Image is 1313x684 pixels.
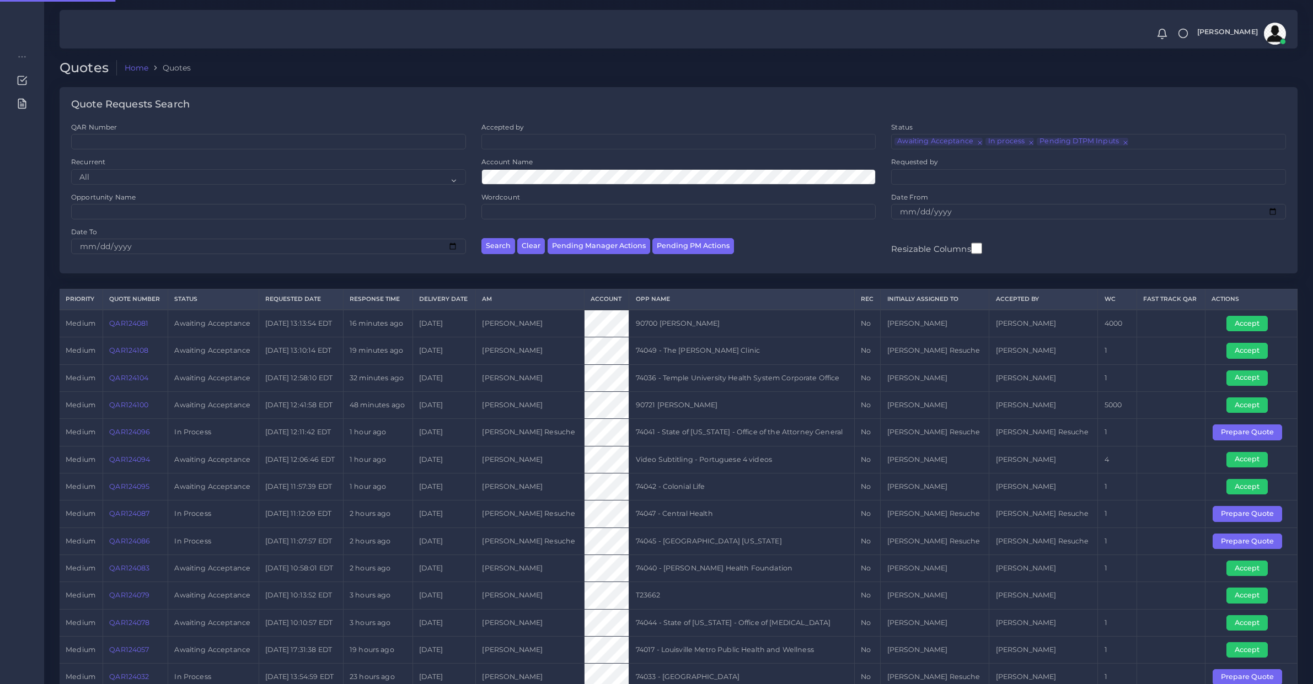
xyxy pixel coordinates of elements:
[1226,373,1276,381] a: Accept
[891,122,913,132] label: Status
[109,319,148,327] a: QAR124081
[66,455,95,464] span: medium
[894,138,983,146] li: Awaiting Acceptance
[1098,446,1137,473] td: 4
[343,419,412,446] td: 1 hour ago
[71,122,117,132] label: QAR Number
[548,238,650,254] button: Pending Manager Actions
[989,609,1098,636] td: [PERSON_NAME]
[109,537,150,545] a: QAR124086
[168,391,259,418] td: Awaiting Acceptance
[259,582,344,609] td: [DATE] 10:13:52 EDT
[343,500,412,527] td: 2 hours ago
[985,138,1034,146] li: In process
[1098,364,1137,391] td: 1
[629,289,854,310] th: Opp Name
[259,473,344,500] td: [DATE] 11:57:39 EDT
[109,374,148,382] a: QAR124104
[1226,615,1268,631] button: Accept
[1197,29,1258,36] span: [PERSON_NAME]
[629,337,854,364] td: 74049 - The [PERSON_NAME] Clinic
[1213,536,1290,545] a: Prepare Quote
[109,645,149,654] a: QAR124057
[1226,343,1268,358] button: Accept
[1213,428,1290,436] a: Prepare Quote
[476,637,585,664] td: [PERSON_NAME]
[71,227,97,236] label: Date To
[1226,455,1276,463] a: Accept
[1098,637,1137,664] td: 1
[476,446,585,473] td: [PERSON_NAME]
[476,419,585,446] td: [PERSON_NAME] Resuche
[881,289,989,310] th: Initially Assigned to
[989,337,1098,364] td: [PERSON_NAME]
[854,364,880,391] td: No
[259,364,344,391] td: [DATE] 12:58:10 EDT
[71,192,136,202] label: Opportunity Name
[168,337,259,364] td: Awaiting Acceptance
[66,537,95,545] span: medium
[854,609,880,636] td: No
[481,157,533,166] label: Account Name
[413,289,476,310] th: Delivery Date
[476,582,585,609] td: [PERSON_NAME]
[476,289,585,310] th: AM
[1226,618,1276,626] a: Accept
[66,672,95,681] span: medium
[481,192,520,202] label: Wordcount
[989,446,1098,473] td: [PERSON_NAME]
[881,554,989,581] td: [PERSON_NAME]
[881,582,989,609] td: [PERSON_NAME]
[629,637,854,664] td: 74017 - Louisville Metro Public Health and Wellness
[989,289,1098,310] th: Accepted by
[517,238,545,254] button: Clear
[66,401,95,409] span: medium
[148,62,191,73] li: Quotes
[1098,419,1137,446] td: 1
[66,645,95,654] span: medium
[71,99,190,111] h4: Quote Requests Search
[891,157,938,166] label: Requested by
[629,391,854,418] td: 90721 [PERSON_NAME]
[629,527,854,554] td: 74045 - [GEOGRAPHIC_DATA] [US_STATE]
[343,364,412,391] td: 32 minutes ago
[1098,337,1137,364] td: 1
[881,310,989,337] td: [PERSON_NAME]
[259,500,344,527] td: [DATE] 11:12:09 EDT
[989,473,1098,500] td: [PERSON_NAME]
[168,609,259,636] td: Awaiting Acceptance
[881,391,989,418] td: [PERSON_NAME]
[989,419,1098,446] td: [PERSON_NAME] Resuche
[66,374,95,382] span: medium
[1098,289,1137,310] th: WC
[413,554,476,581] td: [DATE]
[168,364,259,391] td: Awaiting Acceptance
[476,310,585,337] td: [PERSON_NAME]
[881,500,989,527] td: [PERSON_NAME] Resuche
[989,364,1098,391] td: [PERSON_NAME]
[629,582,854,609] td: T23662
[854,419,880,446] td: No
[1226,479,1268,494] button: Accept
[989,527,1098,554] td: [PERSON_NAME] Resuche
[413,337,476,364] td: [DATE]
[259,609,344,636] td: [DATE] 10:10:57 EDT
[881,364,989,391] td: [PERSON_NAME]
[413,582,476,609] td: [DATE]
[881,446,989,473] td: [PERSON_NAME]
[989,582,1098,609] td: [PERSON_NAME]
[629,364,854,391] td: 74036 - Temple University Health System Corporate Office
[881,473,989,500] td: [PERSON_NAME]
[109,564,149,572] a: QAR124083
[1226,452,1268,467] button: Accept
[1098,527,1137,554] td: 1
[109,618,149,627] a: QAR124078
[259,637,344,664] td: [DATE] 17:31:38 EDT
[1226,400,1276,408] a: Accept
[168,637,259,664] td: Awaiting Acceptance
[413,527,476,554] td: [DATE]
[1264,23,1286,45] img: avatar
[1098,554,1137,581] td: 1
[109,428,150,436] a: QAR124096
[413,310,476,337] td: [DATE]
